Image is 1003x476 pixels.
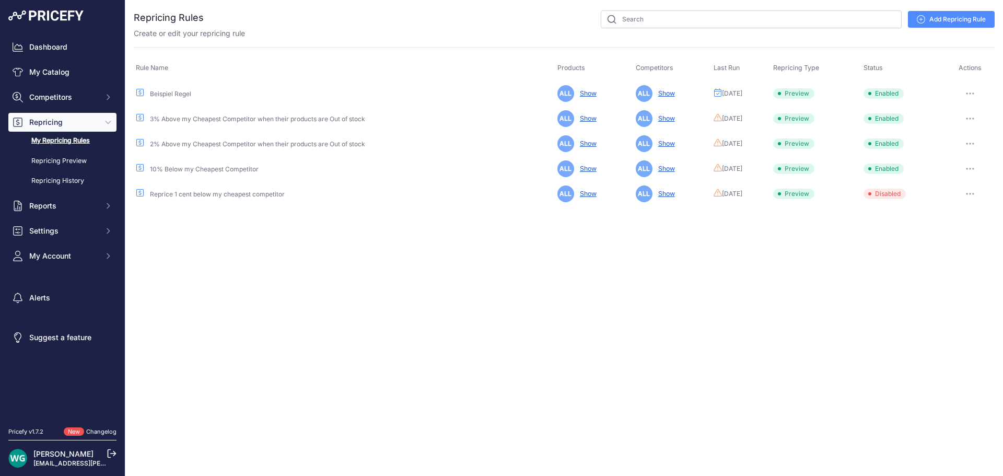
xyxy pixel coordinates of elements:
span: Competitors [29,92,98,102]
a: Beispiel Regel [150,90,191,98]
span: Enabled [864,138,904,149]
span: [DATE] [722,89,742,98]
a: My Catalog [8,63,116,82]
a: Show [654,165,675,172]
a: Dashboard [8,38,116,56]
span: Rule Name [136,64,168,72]
p: Create or edit your repricing rule [134,28,245,39]
a: Show [576,114,597,122]
nav: Sidebar [8,38,116,415]
a: Suggest a feature [8,328,116,347]
div: Pricefy v1.7.2 [8,427,43,436]
span: [DATE] [722,114,742,123]
span: Products [557,64,585,72]
span: Repricing Type [773,64,819,72]
span: Preview [773,164,814,174]
span: Preview [773,138,814,149]
a: Show [576,165,597,172]
span: Last Run [714,64,740,72]
span: New [64,427,84,436]
a: Show [654,114,675,122]
span: ALL [636,110,652,127]
a: 10% Below my Cheapest Competitor [150,165,259,173]
span: Preview [773,113,814,124]
a: 2% Above my Cheapest Competitor when their products are Out of stock [150,140,365,148]
span: Preview [773,189,814,199]
button: Competitors [8,88,116,107]
a: Show [576,140,597,147]
span: Settings [29,226,98,236]
span: [DATE] [722,165,742,173]
span: Reports [29,201,98,211]
span: Competitors [636,64,673,72]
img: Pricefy Logo [8,10,84,21]
h2: Repricing Rules [134,10,204,25]
span: Repricing [29,117,98,127]
span: ALL [636,85,652,102]
a: Changelog [86,428,116,435]
a: Repricing Preview [8,152,116,170]
button: Settings [8,222,116,240]
span: [DATE] [722,140,742,148]
input: Search [601,10,902,28]
span: Disabled [864,189,906,199]
span: Preview [773,88,814,99]
a: Add Repricing Rule [908,11,995,28]
a: Show [576,89,597,97]
button: Repricing [8,113,116,132]
a: 3% Above my Cheapest Competitor when their products are Out of stock [150,115,365,123]
a: Show [654,190,675,198]
a: My Repricing Rules [8,132,116,150]
span: Status [864,64,883,72]
span: ALL [557,85,574,102]
button: My Account [8,247,116,265]
span: ALL [557,135,574,152]
a: [PERSON_NAME] [33,449,94,458]
span: ALL [636,135,652,152]
a: Show [576,190,597,198]
span: [DATE] [722,190,742,198]
span: Enabled [864,164,904,174]
a: [EMAIL_ADDRESS][PERSON_NAME][DOMAIN_NAME] [33,459,194,467]
a: Alerts [8,288,116,307]
span: Enabled [864,88,904,99]
span: Enabled [864,113,904,124]
a: Repricing History [8,172,116,190]
span: ALL [557,185,574,202]
span: My Account [29,251,98,261]
span: ALL [557,160,574,177]
a: Show [654,140,675,147]
span: ALL [636,160,652,177]
a: Reprice 1 cent below my cheapest competitor [150,190,285,198]
span: ALL [557,110,574,127]
span: Actions [959,64,982,72]
span: ALL [636,185,652,202]
button: Reports [8,196,116,215]
a: Show [654,89,675,97]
